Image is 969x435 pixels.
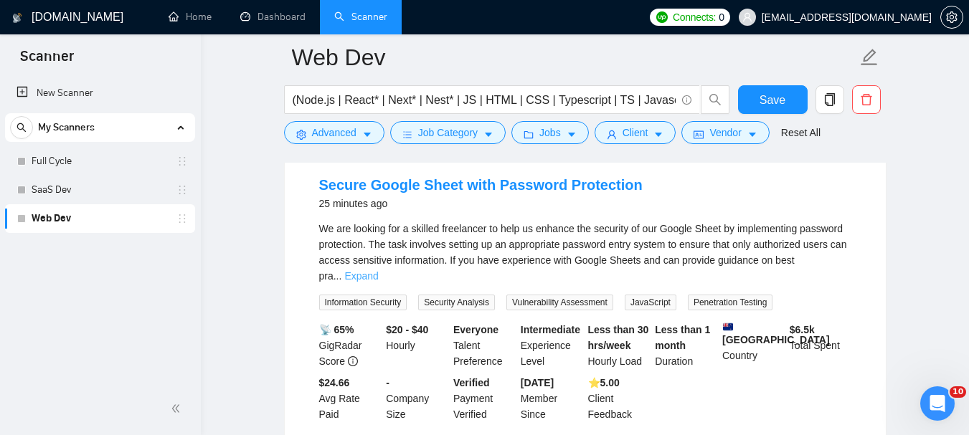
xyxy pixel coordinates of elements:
[418,295,495,310] span: Security Analysis
[920,386,955,421] iframe: Intercom live chat
[655,324,710,351] b: Less than 1 month
[319,177,643,193] a: Secure Google Sheet with Password Protection
[390,121,506,144] button: barsJob Categorycaret-down
[362,129,372,140] span: caret-down
[738,85,808,114] button: Save
[450,375,518,422] div: Payment Verified
[10,116,33,139] button: search
[453,377,490,388] b: Verified
[722,322,830,345] b: [GEOGRAPHIC_DATA]
[334,270,342,282] span: ...
[860,48,879,67] span: edit
[760,91,785,109] span: Save
[518,322,585,369] div: Experience Level
[348,356,358,366] span: info-circle
[296,129,306,140] span: setting
[32,176,168,204] a: SaaS Dev
[450,322,518,369] div: Talent Preference
[539,125,561,140] span: Jobs
[567,129,577,140] span: caret-down
[653,129,663,140] span: caret-down
[171,401,185,416] span: double-left
[623,125,648,140] span: Client
[506,295,613,310] span: Vulnerability Assessment
[625,295,676,310] span: JavaScript
[176,213,188,224] span: holder
[38,113,95,142] span: My Scanners
[383,322,450,369] div: Hourly
[852,85,881,114] button: delete
[940,11,963,23] a: setting
[719,322,787,369] div: Country
[319,324,354,335] b: 📡 65%
[293,91,676,109] input: Search Freelance Jobs...
[11,123,32,133] span: search
[521,324,580,335] b: Intermediate
[790,324,815,335] b: $ 6.5k
[656,11,668,23] img: upwork-logo.png
[595,121,676,144] button: userClientcaret-down
[950,386,966,398] span: 10
[781,125,821,140] a: Reset All
[319,377,350,388] b: $24.66
[853,93,880,106] span: delete
[169,11,212,23] a: homeHome
[176,184,188,196] span: holder
[334,11,387,23] a: searchScanner
[386,377,389,388] b: -
[5,79,195,107] li: New Scanner
[319,223,847,282] span: We are looking for a skilled freelancer to help us enhance the security of our Google Sheet by im...
[719,9,724,25] span: 0
[319,221,851,284] div: We are looking for a skilled freelancer to help us enhance the security of our Google Sheet by im...
[12,6,22,29] img: logo
[176,156,188,167] span: holder
[941,11,963,23] span: setting
[652,322,719,369] div: Duration
[292,39,857,75] input: Scanner name...
[5,113,195,233] li: My Scanners
[723,322,733,332] img: 🇳🇿
[607,129,617,140] span: user
[673,9,716,25] span: Connects:
[681,121,769,144] button: idcardVendorcaret-down
[383,375,450,422] div: Company Size
[585,375,653,422] div: Client Feedback
[319,295,407,310] span: Information Security
[9,46,85,76] span: Scanner
[588,377,620,388] b: ⭐️ 5.00
[709,125,741,140] span: Vendor
[787,322,854,369] div: Total Spent
[521,377,554,388] b: [DATE]
[344,270,378,282] a: Expand
[312,125,356,140] span: Advanced
[701,85,729,114] button: search
[585,322,653,369] div: Hourly Load
[402,129,412,140] span: bars
[240,11,306,23] a: dashboardDashboard
[319,195,643,212] div: 25 minutes ago
[511,121,589,144] button: folderJobscaret-down
[32,204,168,233] a: Web Dev
[742,12,752,22] span: user
[816,93,843,106] span: copy
[32,147,168,176] a: Full Cycle
[524,129,534,140] span: folder
[701,93,729,106] span: search
[284,121,384,144] button: settingAdvancedcaret-down
[386,324,428,335] b: $20 - $40
[688,295,773,310] span: Penetration Testing
[588,324,649,351] b: Less than 30 hrs/week
[682,95,691,105] span: info-circle
[316,322,384,369] div: GigRadar Score
[316,375,384,422] div: Avg Rate Paid
[518,375,585,422] div: Member Since
[694,129,704,140] span: idcard
[16,79,184,107] a: New Scanner
[940,6,963,29] button: setting
[483,129,493,140] span: caret-down
[747,129,757,140] span: caret-down
[418,125,478,140] span: Job Category
[816,85,844,114] button: copy
[453,324,498,335] b: Everyone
